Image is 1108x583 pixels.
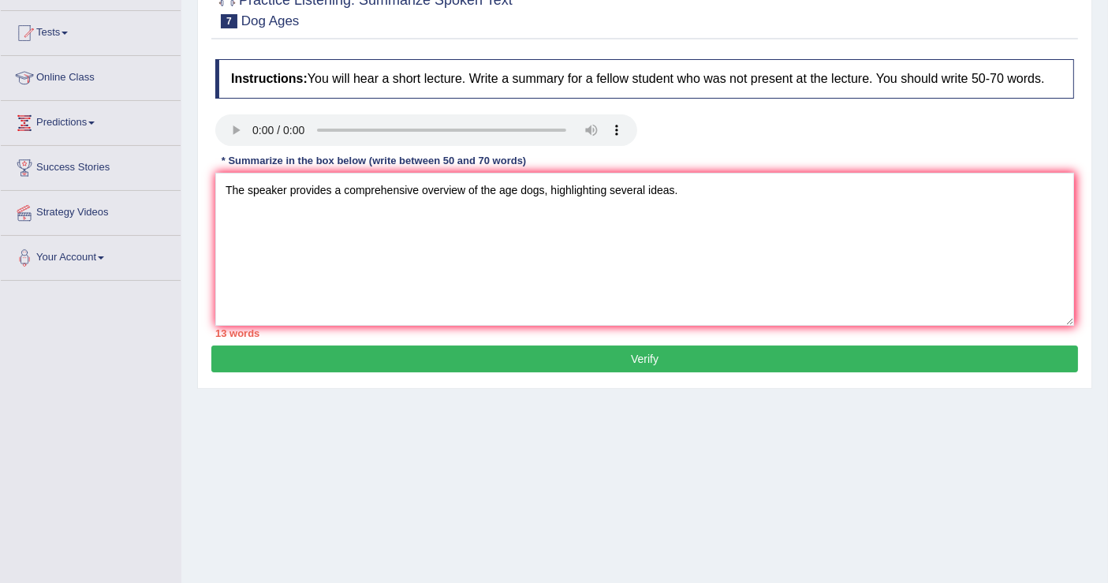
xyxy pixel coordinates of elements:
[221,14,237,28] span: 7
[215,326,1074,341] div: 13 words
[1,146,181,185] a: Success Stories
[215,59,1074,99] h4: You will hear a short lecture. Write a summary for a fellow student who was not present at the le...
[1,236,181,275] a: Your Account
[241,13,300,28] small: Dog Ages
[211,346,1078,372] button: Verify
[1,191,181,230] a: Strategy Videos
[215,154,532,169] div: * Summarize in the box below (write between 50 and 70 words)
[1,11,181,50] a: Tests
[1,56,181,95] a: Online Class
[1,101,181,140] a: Predictions
[231,72,308,85] b: Instructions:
